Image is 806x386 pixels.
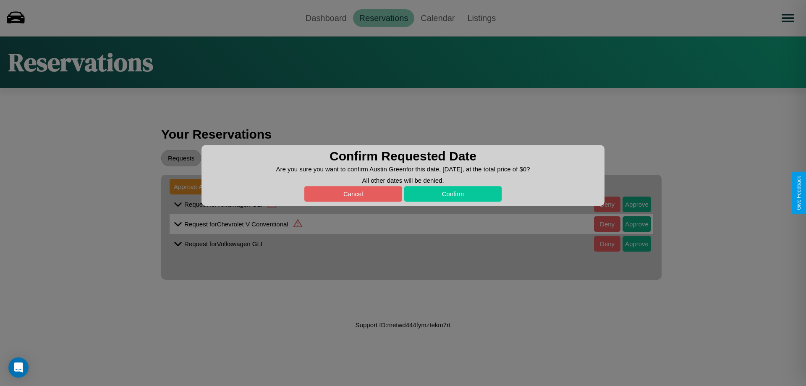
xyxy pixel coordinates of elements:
div: Give Feedback [796,176,802,210]
div: Open Intercom Messenger [8,357,29,378]
p: All other dates will be denied. [206,175,600,186]
button: Confirm [404,186,502,202]
p: Are you sure you want to confirm Austin Green for this date, [DATE] , at the total price of $ 0 ? [206,163,600,175]
button: Cancel [304,186,402,202]
h3: Confirm Requested Date [206,149,600,163]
